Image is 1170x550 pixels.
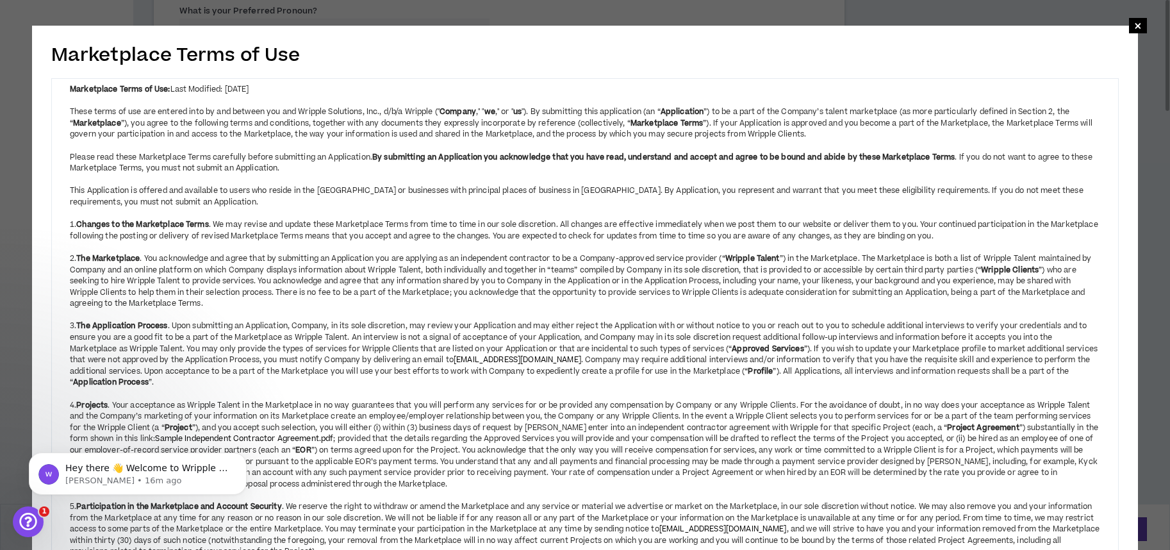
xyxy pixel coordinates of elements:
[70,106,1100,140] div: These terms of use are entered into by and between you and Wripple Solutions, Inc., d/b/a Wripple...
[70,388,1100,490] div: 4. . Your acceptance as Wripple Talent in the Marketplace in no way guarantees that you will perf...
[171,400,256,451] button: Help
[70,310,1100,388] div: 3. . Upon submitting an Application, Company, in its sole discretion, may review your Application...
[10,426,266,515] iframe: Intercom notifications message
[220,21,243,44] div: Close
[26,197,214,210] div: We'll be back online in 30 minutes
[73,118,121,129] strong: Marketplace
[70,84,170,95] strong: Marketplace Terms of Use:
[85,400,170,451] button: Messages
[70,242,1100,310] div: 2. . You acknowledge and agree that by submitting an Application you are applying as an independe...
[13,506,44,537] iframe: Intercom live chat
[725,253,780,264] strong: Wripple Talent
[51,42,1119,69] h2: Marketplace Terms of Use
[26,24,49,45] img: logo
[106,432,151,441] span: Messages
[440,106,476,117] strong: Company
[150,21,176,46] img: Profile image for Morgan
[513,106,522,117] strong: us
[174,21,200,46] div: Profile image for Gabriella
[76,321,167,331] strong: The Application Process
[26,91,231,135] p: Hi [PERSON_NAME] !
[26,135,231,156] p: How can we help?
[981,265,1039,276] strong: Wripple Clients
[630,118,703,129] strong: Marketplace Terms
[203,432,224,441] span: Help
[659,524,787,535] a: [EMAIL_ADDRESS][DOMAIN_NAME]
[76,400,108,411] strong: Projects
[748,366,773,377] strong: Profile
[732,344,803,354] strong: Approved Services
[26,183,214,197] div: Send us a message
[70,208,1100,242] div: 1. . We may revise and update these Marketplace Terms from time to time in our sole discretion. A...
[295,445,311,456] strong: EOR
[947,422,1019,433] strong: Project Agreement
[484,106,495,117] strong: we
[70,84,1100,96] div: Last Modified: [DATE]
[70,185,1100,208] div: This Application is offered and available to users who reside in the [GEOGRAPHIC_DATA] or busines...
[76,219,208,230] strong: Changes to the Marketplace Terms
[13,172,243,221] div: Send us a messageWe'll be back online in 30 minutes
[70,152,1100,174] div: Please read these Marketplace Terms carefully before submitting an Application. . If you do not w...
[73,377,149,388] strong: Application Process
[39,506,49,517] span: 1
[661,106,704,117] strong: Application
[28,432,57,441] span: Home
[1134,18,1142,33] span: ×
[165,422,192,433] strong: Project
[454,354,581,365] a: [EMAIL_ADDRESS][DOMAIN_NAME]
[76,253,140,264] strong: The Marketplace
[372,152,955,163] strong: By submitting an Application you acknowledge that you have read, understand and accept and agree ...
